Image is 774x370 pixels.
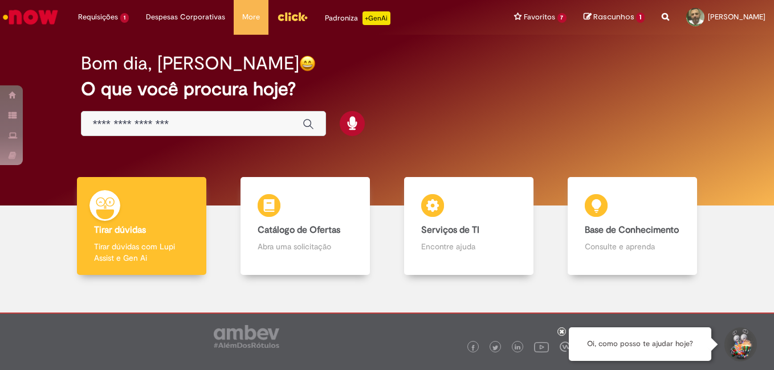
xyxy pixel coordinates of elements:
span: [PERSON_NAME] [708,12,765,22]
p: Consulte e aprenda [585,241,681,252]
div: Oi, como posso te ajudar hoje? [569,327,711,361]
span: Requisições [78,11,118,23]
p: Abra uma solicitação [258,241,353,252]
a: Rascunhos [584,12,645,23]
a: Base de Conhecimento Consulte e aprenda [551,177,714,276]
div: Padroniza [325,11,390,25]
img: logo_footer_facebook.png [470,345,476,351]
h2: O que você procura hoje? [81,79,694,99]
p: Encontre ajuda [421,241,517,252]
a: Serviços de TI Encontre ajuda [387,177,551,276]
button: Iniciar Conversa de Suporte [723,327,757,361]
img: logo_footer_ambev_rotulo_gray.png [214,325,279,348]
span: Despesas Corporativas [146,11,225,23]
img: click_logo_yellow_360x200.png [277,8,308,25]
b: Tirar dúvidas [94,224,146,236]
span: 1 [120,13,129,23]
span: 1 [636,13,645,23]
img: logo_footer_youtube.png [534,339,549,354]
p: Tirar dúvidas com Lupi Assist e Gen Ai [94,241,190,264]
p: +GenAi [362,11,390,25]
span: Rascunhos [593,11,634,22]
h2: Bom dia, [PERSON_NAME] [81,54,299,73]
img: logo_footer_workplace.png [560,342,570,352]
a: Tirar dúvidas Tirar dúvidas com Lupi Assist e Gen Ai [60,177,223,276]
b: Serviços de TI [421,224,479,236]
b: Base de Conhecimento [585,224,679,236]
img: ServiceNow [1,6,60,28]
img: happy-face.png [299,55,316,72]
span: 7 [557,13,567,23]
a: Catálogo de Ofertas Abra uma solicitação [223,177,387,276]
span: More [242,11,260,23]
img: logo_footer_twitter.png [492,345,498,351]
b: Catálogo de Ofertas [258,224,340,236]
img: logo_footer_linkedin.png [515,344,520,351]
span: Favoritos [524,11,555,23]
